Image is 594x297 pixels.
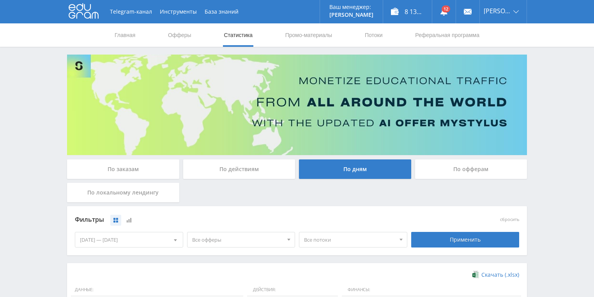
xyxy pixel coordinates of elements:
[299,159,411,179] div: По дням
[192,232,283,247] span: Все офферы
[364,23,384,47] a: Потоки
[484,8,511,14] span: [PERSON_NAME]
[329,12,373,18] p: [PERSON_NAME]
[67,55,527,155] img: Banner
[67,159,179,179] div: По заказам
[415,159,527,179] div: По офферам
[114,23,136,47] a: Главная
[472,270,479,278] img: xlsx
[472,271,519,279] a: Скачать (.xlsx)
[411,232,520,247] div: Применить
[71,283,243,297] span: Данные:
[285,23,333,47] a: Промо-материалы
[223,23,253,47] a: Статистика
[247,283,338,297] span: Действия:
[183,159,295,179] div: По действиям
[75,214,407,226] div: Фильтры
[481,272,519,278] span: Скачать (.xlsx)
[167,23,192,47] a: Офферы
[304,232,395,247] span: Все потоки
[414,23,480,47] a: Реферальная программа
[342,283,521,297] span: Финансы:
[75,232,183,247] div: [DATE] — [DATE]
[500,217,519,222] button: сбросить
[67,183,179,202] div: По локальному лендингу
[329,4,373,10] p: Ваш менеджер:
